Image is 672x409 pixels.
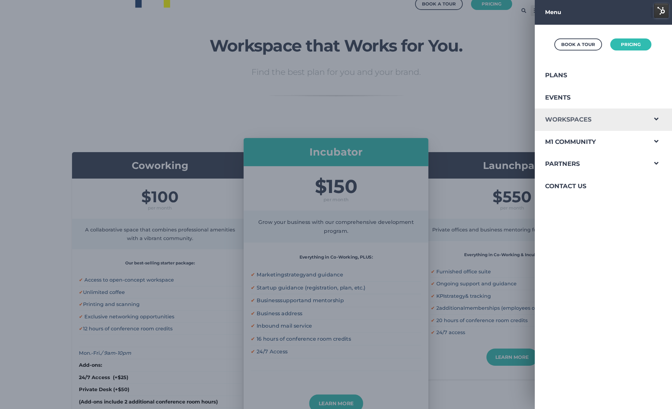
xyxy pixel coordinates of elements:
[535,109,647,131] a: Workspaces
[535,87,647,109] a: Events
[561,40,595,49] div: Book a Tour
[545,9,561,15] strong: Menu
[535,131,647,153] a: M1 Community
[610,38,651,50] a: Pricing
[535,153,647,175] a: Partners
[535,175,647,197] a: Contact Us
[535,64,672,197] div: Navigation Menu
[535,64,647,87] a: Plans
[554,38,602,50] a: Book a Tour
[654,3,669,18] img: HubSpot Tools Menu Toggle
